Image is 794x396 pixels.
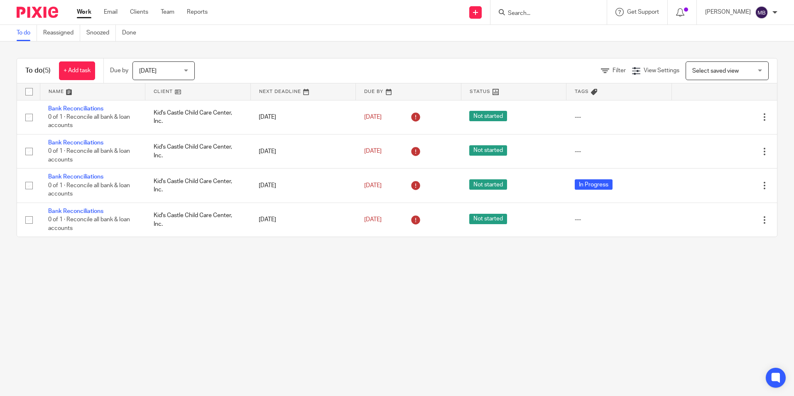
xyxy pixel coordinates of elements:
span: In Progress [575,179,613,190]
td: Kid's Castle Child Care Center, Inc. [145,134,251,168]
td: Kid's Castle Child Care Center, Inc. [145,203,251,237]
td: Kid's Castle Child Care Center, Inc. [145,169,251,203]
span: [DATE] [364,183,382,188]
span: [DATE] [364,149,382,154]
span: Not started [469,214,507,224]
a: Team [161,8,174,16]
span: Get Support [627,9,659,15]
span: Filter [613,68,626,73]
a: Clients [130,8,148,16]
div: --- [575,215,664,224]
td: [DATE] [250,134,356,168]
span: (5) [43,67,51,74]
span: 0 of 1 · Reconcile all bank & loan accounts [48,183,130,197]
span: 0 of 1 · Reconcile all bank & loan accounts [48,149,130,163]
span: [DATE] [139,68,157,74]
a: Reassigned [43,25,80,41]
span: [DATE] [364,114,382,120]
span: View Settings [644,68,679,73]
img: svg%3E [755,6,768,19]
a: Email [104,8,118,16]
div: --- [575,147,664,156]
span: Not started [469,111,507,121]
a: Snoozed [86,25,116,41]
span: [DATE] [364,217,382,222]
a: To do [17,25,37,41]
a: Bank Reconciliations [48,208,103,214]
h1: To do [25,66,51,75]
a: Bank Reconciliations [48,140,103,146]
span: 0 of 1 · Reconcile all bank & loan accounts [48,217,130,231]
span: Not started [469,179,507,190]
a: Reports [187,8,208,16]
p: [PERSON_NAME] [705,8,751,16]
span: 0 of 1 · Reconcile all bank & loan accounts [48,114,130,129]
a: + Add task [59,61,95,80]
input: Search [507,10,582,17]
p: Due by [110,66,128,75]
td: [DATE] [250,100,356,134]
span: Not started [469,145,507,156]
span: Select saved view [692,68,739,74]
a: Bank Reconciliations [48,174,103,180]
div: --- [575,113,664,121]
td: Kid's Castle Child Care Center, Inc. [145,100,251,134]
img: Pixie [17,7,58,18]
a: Bank Reconciliations [48,106,103,112]
td: [DATE] [250,203,356,237]
span: Tags [575,89,589,94]
a: Work [77,8,91,16]
a: Done [122,25,142,41]
td: [DATE] [250,169,356,203]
